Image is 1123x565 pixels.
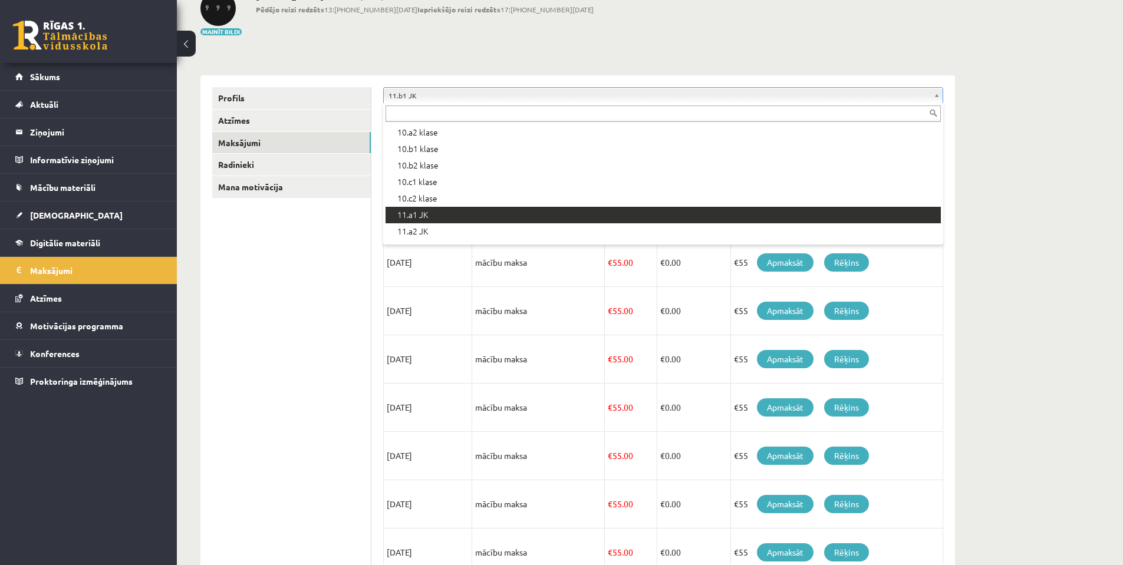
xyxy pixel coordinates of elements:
div: 10.a2 klase [386,124,941,141]
div: 10.b1 klase [386,141,941,157]
div: 11.b1 JK [386,240,941,256]
div: 10.c2 klase [386,190,941,207]
div: 11.a1 JK [386,207,941,223]
div: 10.c1 klase [386,174,941,190]
div: 10.b2 klase [386,157,941,174]
div: 11.a2 JK [386,223,941,240]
